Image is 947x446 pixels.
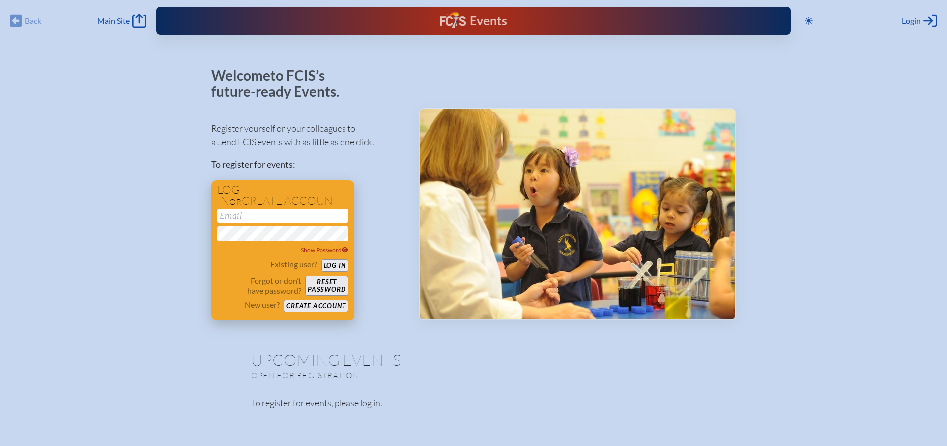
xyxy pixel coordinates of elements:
p: Forgot or don’t have password? [217,276,302,296]
p: New user? [245,300,280,310]
span: Show Password [301,246,348,254]
p: Open for registration [251,370,514,380]
span: Login [902,16,921,26]
span: or [229,197,242,207]
button: Create account [284,300,348,312]
h1: Upcoming Events [251,352,696,368]
span: Main Site [97,16,130,26]
p: To register for events: [211,158,403,171]
input: Email [217,209,348,223]
button: Resetpassword [305,276,348,296]
div: FCIS Events — Future ready [331,12,616,30]
p: Existing user? [270,259,317,269]
p: To register for events, please log in. [251,396,696,410]
p: Welcome to FCIS’s future-ready Events. [211,68,350,99]
a: Main Site [97,14,146,28]
p: Register yourself or your colleagues to attend FCIS events with as little as one click. [211,122,403,149]
img: Events [420,109,735,319]
h1: Log in create account [217,184,348,207]
button: Log in [321,259,348,272]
